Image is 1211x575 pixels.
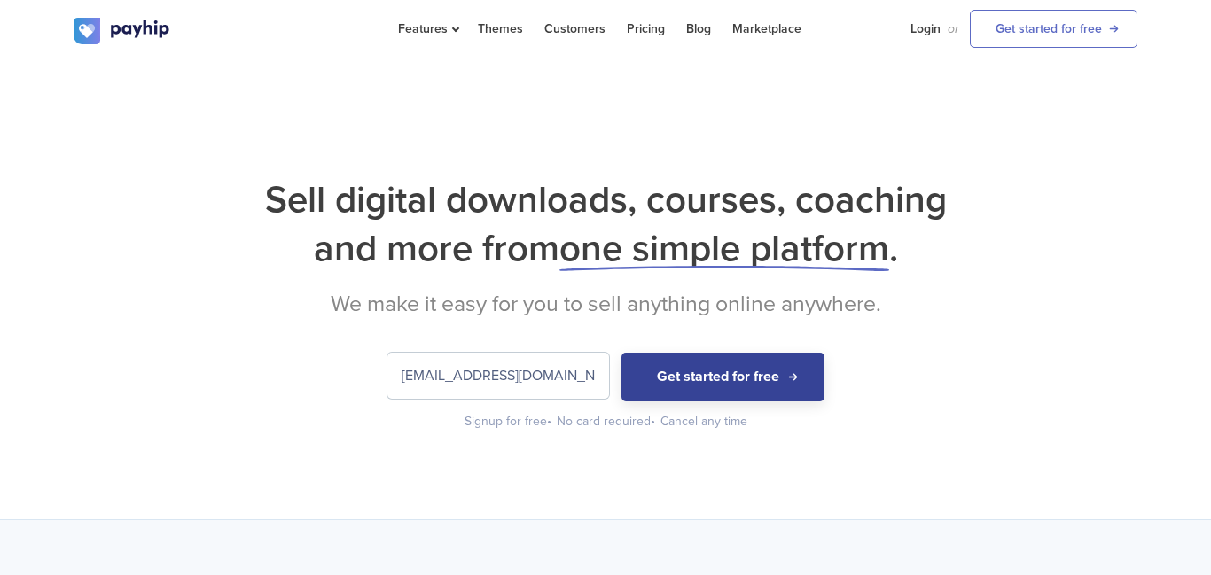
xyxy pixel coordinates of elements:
[74,175,1137,273] h1: Sell digital downloads, courses, coaching and more from
[557,413,657,431] div: No card required
[970,10,1137,48] a: Get started for free
[889,226,898,271] span: .
[465,413,553,431] div: Signup for free
[660,413,747,431] div: Cancel any time
[621,353,824,401] button: Get started for free
[74,291,1137,317] h2: We make it easy for you to sell anything online anywhere.
[547,414,551,429] span: •
[398,21,457,36] span: Features
[559,226,889,271] span: one simple platform
[387,353,609,399] input: Enter your email address
[74,18,171,44] img: logo.svg
[651,414,655,429] span: •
